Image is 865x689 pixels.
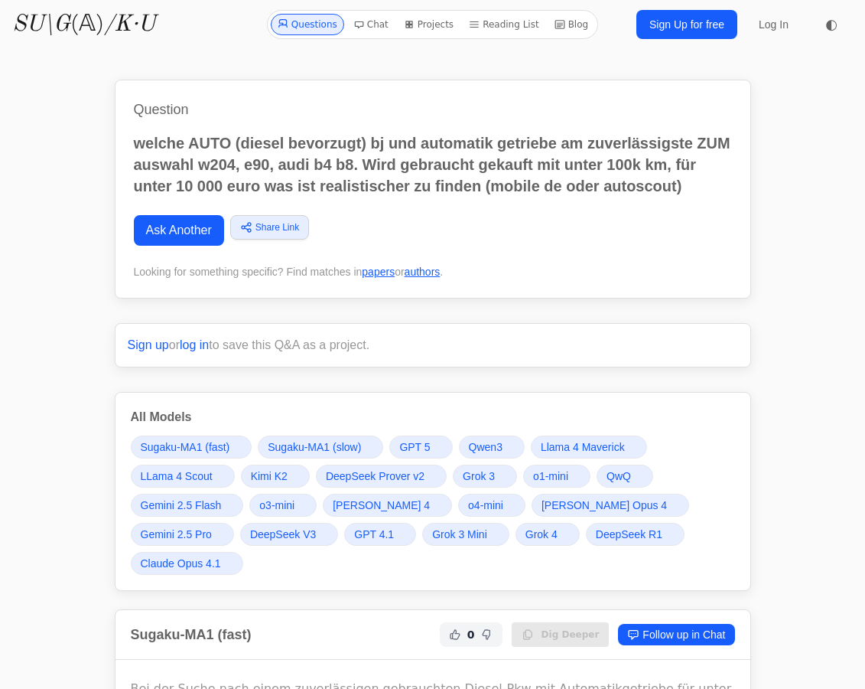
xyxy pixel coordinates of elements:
[541,498,667,513] span: [PERSON_NAME] Opus 4
[134,132,732,197] p: welche AUTO (diesel bevorzugt) bj und automatik getriebe am zuverlässigste ZUM auswahl w204, e90,...
[323,494,452,517] a: [PERSON_NAME] 4
[618,624,734,645] a: Follow up in Chat
[141,439,230,455] span: Sugaku-MA1 (fast)
[255,220,299,234] span: Share Link
[131,552,243,575] a: Claude Opus 4.1
[180,338,209,351] a: log in
[333,498,430,513] span: [PERSON_NAME] 4
[259,498,294,513] span: o3-mini
[131,465,235,488] a: LLama 4 Scout
[131,436,252,459] a: Sugaku-MA1 (fast)
[241,465,310,488] a: Kimi K2
[268,439,361,455] span: Sugaku-MA1 (slow)
[463,14,545,35] a: Reading List
[131,494,244,517] a: Gemini 2.5 Flash
[240,523,338,546] a: DeepSeek V3
[389,436,452,459] a: GPT 5
[354,527,394,542] span: GPT 4.1
[458,494,525,517] a: o4-mini
[128,336,738,354] p: or to save this Q&A as a project.
[128,338,169,351] a: Sign up
[548,14,595,35] a: Blog
[636,10,737,39] a: Sign Up for free
[596,527,662,542] span: DeepSeek R1
[131,624,252,645] h2: Sugaku-MA1 (fast)
[825,18,837,31] span: ◐
[134,215,224,246] a: Ask Another
[453,465,517,488] a: Grok 3
[523,465,590,488] a: o1-mini
[405,266,441,278] a: authors
[141,498,222,513] span: Gemini 2.5 Flash
[469,439,502,455] span: Qwen3
[586,523,685,546] a: DeepSeek R1
[12,13,70,36] i: SU\G
[533,469,568,484] span: o1-mini
[446,625,464,644] button: Helpful
[532,494,689,517] a: [PERSON_NAME] Opus 4
[344,523,416,546] a: GPT 4.1
[463,469,495,484] span: Grok 3
[12,11,155,38] a: SU\G(𝔸)/K·U
[251,469,288,484] span: Kimi K2
[134,264,732,279] div: Looking for something specific? Find matches in or .
[531,436,647,459] a: Llama 4 Maverick
[525,527,558,542] span: Grok 4
[398,14,460,35] a: Projects
[131,408,735,426] h3: All Models
[597,465,653,488] a: QwQ
[399,439,430,455] span: GPT 5
[271,14,344,35] a: Questions
[459,436,525,459] a: Qwen3
[606,469,631,484] span: QwQ
[515,523,580,546] a: Grok 4
[249,494,317,517] a: o3-mini
[326,469,424,484] span: DeepSeek Prover v2
[104,13,155,36] i: /K·U
[316,465,447,488] a: DeepSeek Prover v2
[250,527,316,542] span: DeepSeek V3
[432,527,487,542] span: Grok 3 Mini
[468,498,503,513] span: o4-mini
[131,523,234,546] a: Gemini 2.5 Pro
[816,9,847,40] button: ◐
[750,11,798,38] a: Log In
[141,469,213,484] span: LLama 4 Scout
[362,266,395,278] a: papers
[541,439,625,455] span: Llama 4 Maverick
[141,556,221,571] span: Claude Opus 4.1
[258,436,383,459] a: Sugaku-MA1 (slow)
[134,99,732,120] h1: Question
[422,523,509,546] a: Grok 3 Mini
[478,625,496,644] button: Not Helpful
[347,14,395,35] a: Chat
[467,627,475,642] span: 0
[141,527,212,542] span: Gemini 2.5 Pro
